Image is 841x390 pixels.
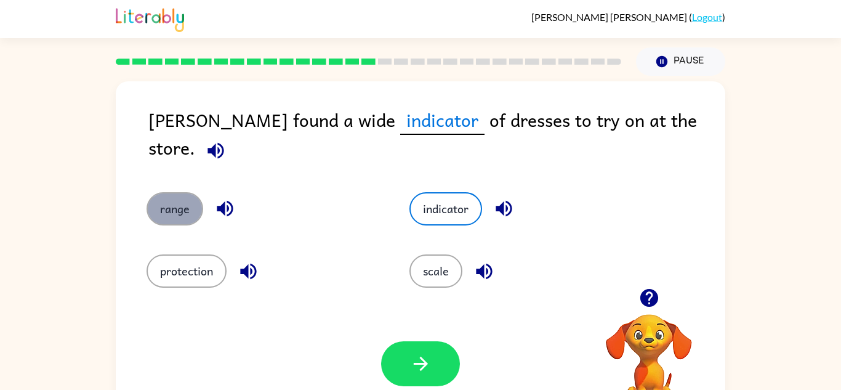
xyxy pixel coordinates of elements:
[116,5,184,32] img: Literably
[400,106,485,135] span: indicator
[531,11,689,23] span: [PERSON_NAME] [PERSON_NAME]
[147,254,227,288] button: protection
[531,11,725,23] div: ( )
[147,192,203,225] button: range
[692,11,722,23] a: Logout
[148,106,725,168] div: [PERSON_NAME] found a wide of dresses to try on at the store.
[409,192,482,225] button: indicator
[409,254,462,288] button: scale
[636,47,725,76] button: Pause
